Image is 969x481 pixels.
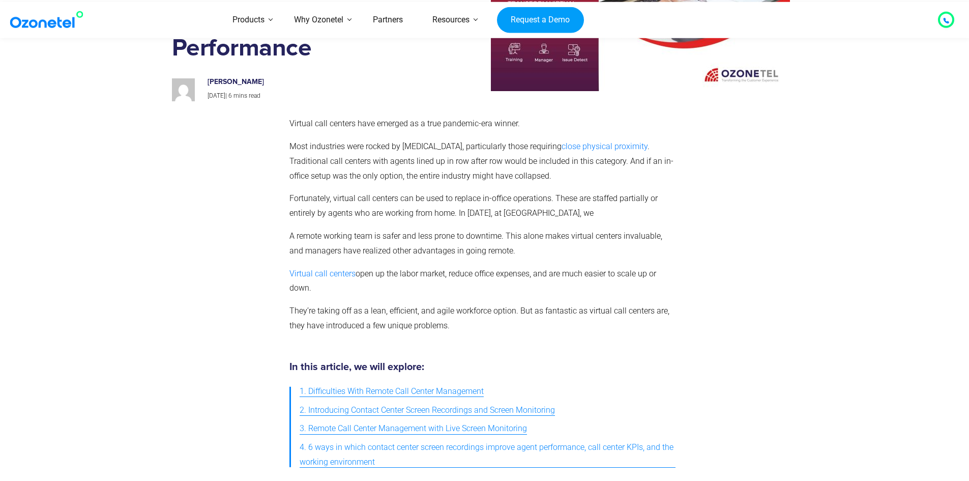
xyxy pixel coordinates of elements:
a: Products [218,2,279,38]
p: Virtual call centers have emerged as a true pandemic-era winner. [289,117,676,131]
a: 3. Remote Call Center Management with Live Screen Monitoring [300,419,527,438]
a: Partners [358,2,418,38]
span: mins read [233,92,260,99]
a: Virtual call centers [289,269,356,278]
img: ccd51dcc6b70bf1fbe0579ea970ecb4917491bb0517df2acb65846e8d9adaf97 [172,78,195,101]
h6: [PERSON_NAME] [208,78,422,87]
a: Resources [418,2,484,38]
a: 1. Difficulties With Remote Call Center Management [300,382,484,401]
p: A remote working team is safer and less prone to downtime. This alone makes virtual centers inval... [289,229,676,259]
a: close physical proximity [562,142,648,151]
a: 2. Introducing Contact Center Screen Recordings and Screen Monitoring [300,401,555,420]
p: open up the labor market, reduce office expenses, and are much easier to scale up or down. [289,267,676,296]
span: 4. 6 ways in which contact center screen recordings improve agent performance, call center KPIs, ... [300,440,676,470]
a: Request a Demo [497,7,584,33]
span: [DATE] [208,92,225,99]
span: 3. Remote Call Center Management with Live Screen Monitoring [300,421,527,436]
span: 1. Difficulties With Remote Call Center Management [300,384,484,399]
h5: In this article, we will explore: [289,362,676,372]
p: Most industries were rocked by [MEDICAL_DATA], particularly those requiring . Traditional call ce... [289,139,676,183]
a: 4. 6 ways in which contact center screen recordings improve agent performance, call center KPIs, ... [300,438,676,472]
p: Fortunately, virtual call centers can be used to replace in-office operations. These are staffed ... [289,191,676,221]
span: 2. Introducing Contact Center Screen Recordings and Screen Monitoring [300,403,555,418]
p: They’re taking off as a lean, efficient, and agile workforce option. But as fantastic as virtual ... [289,304,676,333]
p: | [208,91,422,102]
span: 6 [228,92,232,99]
a: Why Ozonetel [279,2,358,38]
